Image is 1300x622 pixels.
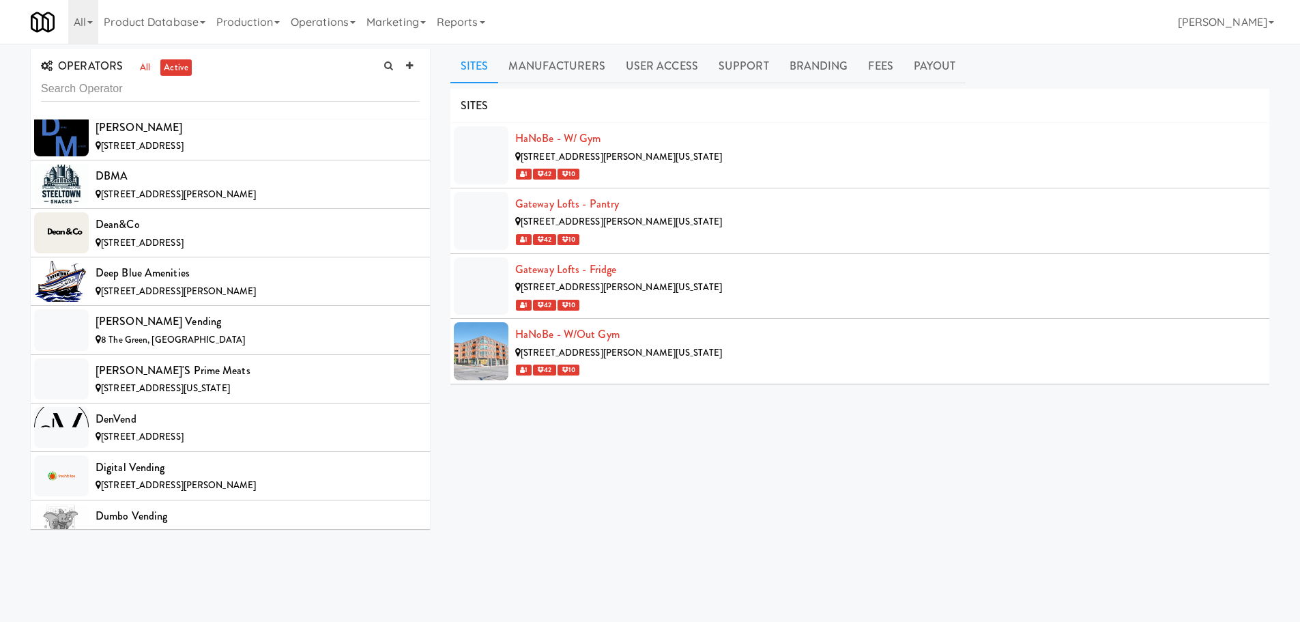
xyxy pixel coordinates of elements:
a: Sites [450,49,499,83]
span: 10 [558,169,579,180]
span: 1 [516,365,532,376]
a: Branding [779,49,858,83]
span: 1 [516,169,532,180]
a: Payout [904,49,966,83]
input: Search Operator [41,76,420,102]
a: all [136,59,154,76]
a: Fees [858,49,903,83]
a: User Access [616,49,708,83]
span: 42 [533,300,555,311]
span: 10 [558,365,579,376]
div: [PERSON_NAME] [96,117,420,138]
span: [STREET_ADDRESS][PERSON_NAME] [101,479,256,492]
li: denVend[STREET_ADDRESS] [31,404,430,452]
span: [STREET_ADDRESS] [101,430,184,443]
div: denVend [96,409,420,429]
a: Support [708,49,779,83]
li: [PERSON_NAME][STREET_ADDRESS] [31,112,430,160]
span: [STREET_ADDRESS][PERSON_NAME][US_STATE] [521,346,722,359]
span: 42 [533,234,555,245]
li: Deep Blue Amenities[STREET_ADDRESS][PERSON_NAME] [31,257,430,306]
div: Deep Blue Amenities [96,263,420,283]
span: [STREET_ADDRESS][PERSON_NAME] [101,188,256,201]
span: [STREET_ADDRESS][US_STATE] [101,528,230,541]
li: Digital Vending[STREET_ADDRESS][PERSON_NAME] [31,452,430,500]
span: 1 [516,234,532,245]
li: DBMA[STREET_ADDRESS][PERSON_NAME] [31,160,430,209]
span: [STREET_ADDRESS][US_STATE] [101,382,230,395]
a: Gateway Lofts - Pantry [515,196,619,212]
span: [STREET_ADDRESS][PERSON_NAME] [101,285,256,298]
li: Dumbo Vending[STREET_ADDRESS][US_STATE] [31,500,430,549]
a: Manufacturers [498,49,615,83]
span: OPERATORS [41,58,123,74]
span: 8 The Green, [GEOGRAPHIC_DATA] [101,333,245,346]
li: Dean&Co[STREET_ADDRESS] [31,209,430,257]
img: Micromart [31,10,55,34]
span: 10 [558,234,579,245]
span: 1 [516,300,532,311]
li: [PERSON_NAME] Vending8 The Green, [GEOGRAPHIC_DATA] [31,306,430,354]
div: Digital Vending [96,457,420,478]
div: Dumbo Vending [96,506,420,526]
a: HaNoBe - w/ Gym [515,130,601,146]
a: HaNoBe - w/out Gym [515,326,620,342]
div: DBMA [96,166,420,186]
a: active [160,59,192,76]
li: [PERSON_NAME]'s Prime Meats[STREET_ADDRESS][US_STATE] [31,355,430,404]
div: [PERSON_NAME]'s Prime Meats [96,361,420,381]
span: [STREET_ADDRESS][PERSON_NAME][US_STATE] [521,215,722,228]
span: 10 [558,300,579,311]
span: 42 [533,365,555,376]
span: [STREET_ADDRESS] [101,139,184,152]
a: Gateway Lofts - Fridge [515,261,616,277]
span: [STREET_ADDRESS][PERSON_NAME][US_STATE] [521,150,722,163]
span: 42 [533,169,555,180]
span: [STREET_ADDRESS] [101,236,184,249]
div: Dean&Co [96,214,420,235]
div: [PERSON_NAME] Vending [96,311,420,332]
span: [STREET_ADDRESS][PERSON_NAME][US_STATE] [521,281,722,294]
span: SITES [461,98,489,113]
